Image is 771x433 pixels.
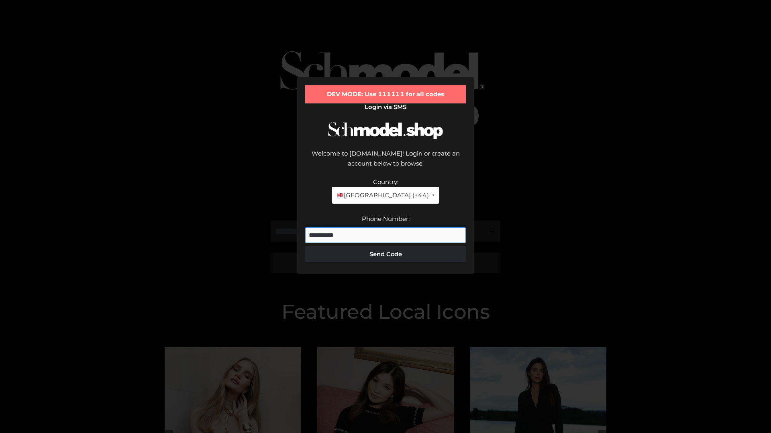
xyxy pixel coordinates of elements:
[305,148,466,177] div: Welcome to [DOMAIN_NAME]! Login or create an account below to browse.
[337,190,428,200] span: [GEOGRAPHIC_DATA] (+44)
[373,178,398,186] label: Country:
[305,85,466,103] div: DEV MODE: Use 111111 for all codes
[337,192,343,198] img: 🇬🇧
[325,115,446,146] img: Schmodel Logo
[362,215,410,223] label: Phone Number:
[305,103,466,111] h2: Login via SMS
[305,246,466,262] button: Send Code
